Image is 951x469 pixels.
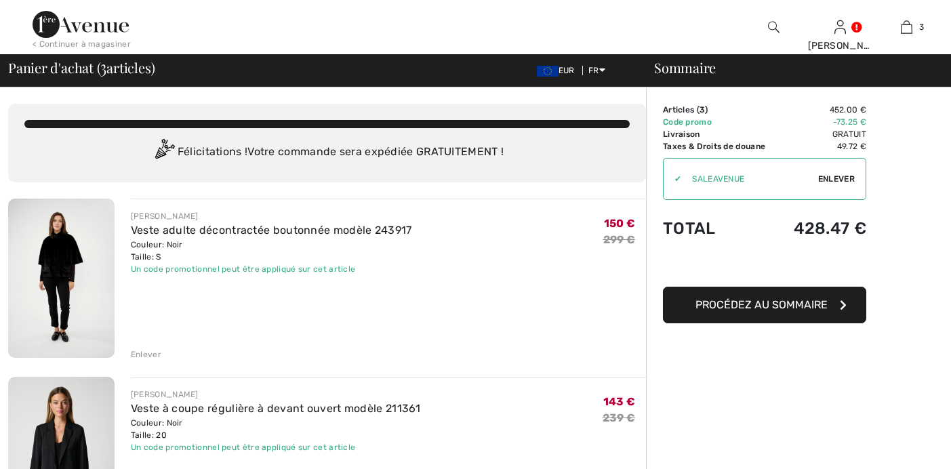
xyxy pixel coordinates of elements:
[834,19,846,35] img: Mes infos
[537,66,559,77] img: Euro
[663,140,782,152] td: Taxes & Droits de douane
[663,287,866,323] button: Procédez au sommaire
[131,348,161,361] div: Enlever
[874,19,939,35] a: 3
[537,66,580,75] span: EUR
[603,411,636,424] s: 239 €
[663,116,782,128] td: Code promo
[808,39,873,53] div: [PERSON_NAME]
[24,139,630,166] div: Félicitations ! Votre commande sera expédiée GRATUITEMENT !
[131,388,421,401] div: [PERSON_NAME]
[131,263,412,275] div: Un code promotionnel peut être appliqué sur cet article
[131,441,421,453] div: Un code promotionnel peut être appliqué sur cet article
[681,159,818,199] input: Code promo
[604,217,636,230] span: 150 €
[131,417,421,441] div: Couleur: Noir Taille: 20
[901,19,912,35] img: Mon panier
[131,402,421,415] a: Veste à coupe régulière à devant ouvert modèle 211361
[818,173,855,185] span: Enlever
[150,139,178,166] img: Congratulation2.svg
[588,66,605,75] span: FR
[919,21,924,33] span: 3
[782,140,866,152] td: 49.72 €
[33,38,131,50] div: < Continuer à magasiner
[768,19,780,35] img: recherche
[695,298,828,311] span: Procédez au sommaire
[664,173,681,185] div: ✔
[638,61,943,75] div: Sommaire
[131,239,412,263] div: Couleur: Noir Taille: S
[33,11,129,38] img: 1ère Avenue
[782,128,866,140] td: Gratuit
[782,205,866,251] td: 428.47 €
[663,251,866,282] iframe: PayPal
[8,199,115,358] img: Veste adulte décontractée boutonnée modèle 243917
[131,224,412,237] a: Veste adulte décontractée boutonnée modèle 243917
[663,128,782,140] td: Livraison
[834,20,846,33] a: Se connecter
[700,105,705,115] span: 3
[782,116,866,128] td: -73.25 €
[131,210,412,222] div: [PERSON_NAME]
[603,233,636,246] s: 299 €
[603,395,636,408] span: 143 €
[100,58,106,75] span: 3
[663,104,782,116] td: Articles ( )
[8,61,155,75] span: Panier d'achat ( articles)
[663,205,782,251] td: Total
[782,104,866,116] td: 452.00 €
